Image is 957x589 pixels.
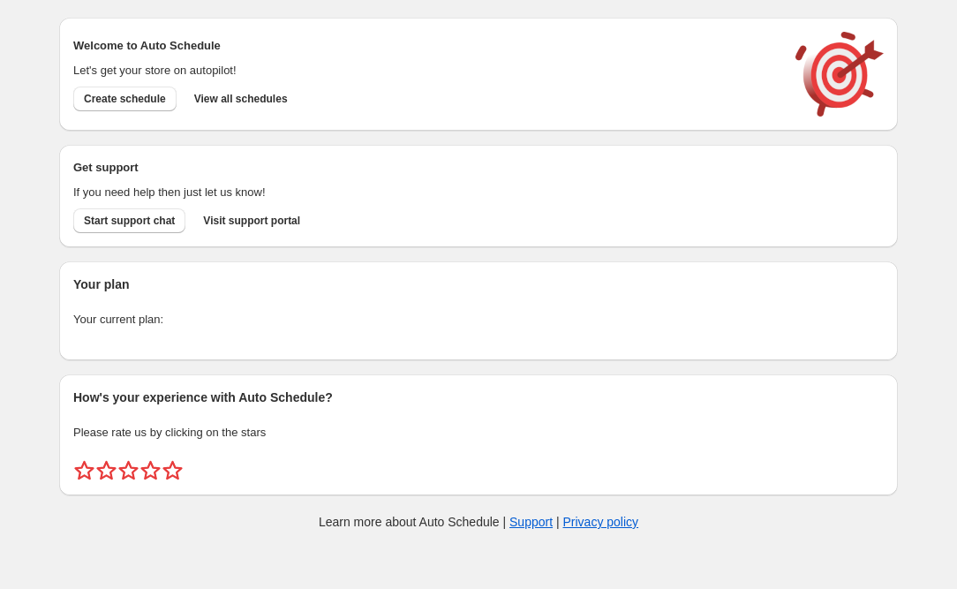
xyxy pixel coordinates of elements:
h2: Welcome to Auto Schedule [73,37,778,55]
a: Visit support portal [192,208,311,233]
span: Create schedule [84,92,166,106]
span: View all schedules [194,92,288,106]
h2: Get support [73,159,778,177]
p: Let's get your store on autopilot! [73,62,778,79]
p: Please rate us by clicking on the stars [73,424,884,442]
button: Create schedule [73,87,177,111]
h2: Your plan [73,276,884,293]
a: Support [509,515,553,529]
span: Start support chat [84,214,175,228]
p: Your current plan: [73,311,884,328]
span: Visit support portal [203,214,300,228]
a: Start support chat [73,208,185,233]
a: Privacy policy [563,515,639,529]
p: Learn more about Auto Schedule | | [319,513,638,531]
button: View all schedules [184,87,298,111]
h2: How's your experience with Auto Schedule? [73,389,884,406]
p: If you need help then just let us know! [73,184,778,201]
